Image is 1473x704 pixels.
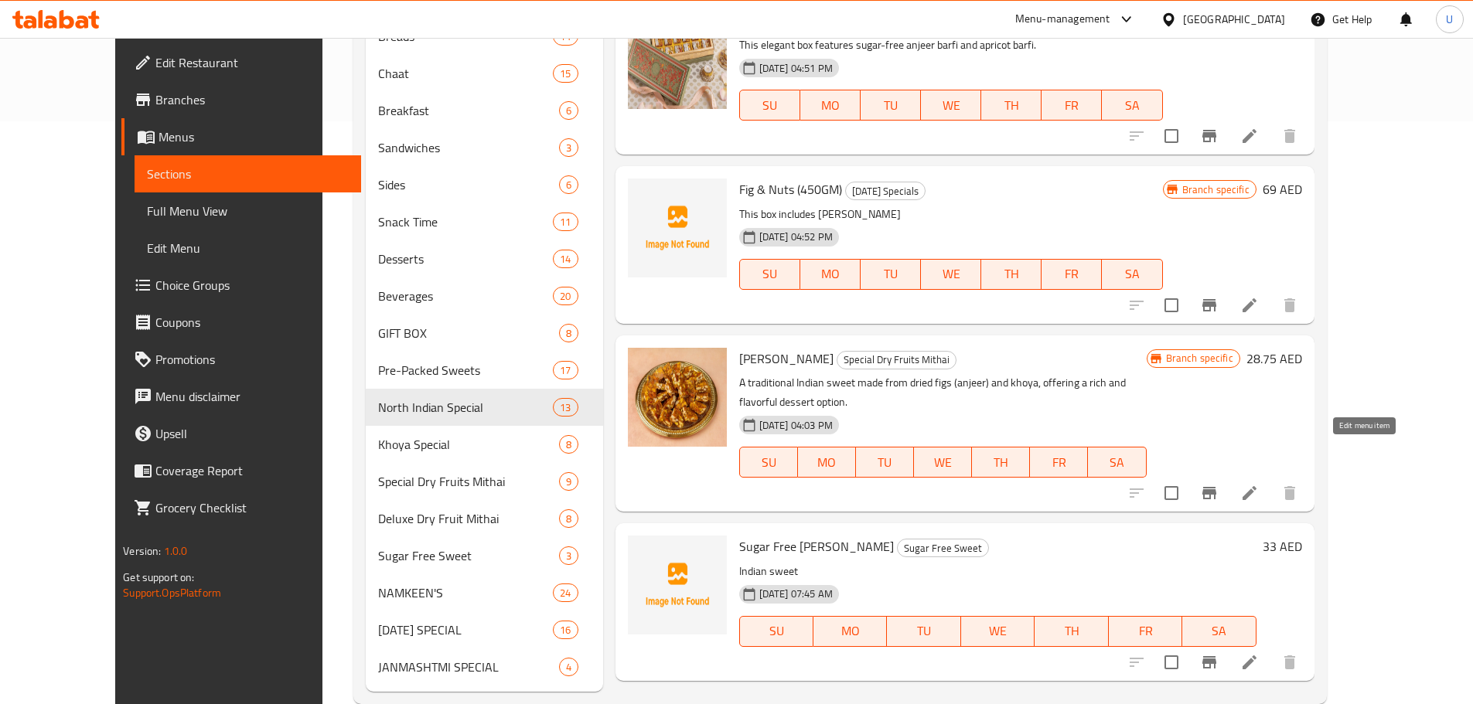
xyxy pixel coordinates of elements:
button: TH [981,259,1042,290]
span: NAMKEEN'S [378,583,553,602]
span: Snack Time [378,213,553,231]
span: FR [1115,620,1176,642]
button: SA [1182,616,1256,647]
div: Beverages [378,287,553,305]
span: Pre-Packed Sweets [378,361,553,379]
button: WE [914,447,972,478]
button: SA [1088,447,1146,478]
span: 8 [560,512,578,526]
span: 24 [554,586,577,600]
span: Select to update [1155,120,1188,152]
span: FR [1048,94,1096,117]
button: TU [861,90,921,121]
span: FR [1048,263,1096,285]
span: Khoya Special [378,435,559,454]
button: TU [887,616,960,647]
div: North Indian Special13 [366,389,603,426]
span: WE [967,620,1028,642]
span: 8 [560,437,578,452]
p: This elegant box features sugar-free anjeer barfi and apricot barfi. [739,36,1163,55]
button: TU [856,447,914,478]
span: 4 [560,660,578,675]
span: Version: [123,541,161,561]
span: 13 [554,400,577,415]
div: Snack Time11 [366,203,603,240]
span: MO [806,94,854,117]
span: 6 [560,178,578,192]
div: items [559,138,578,157]
button: TU [861,259,921,290]
button: Branch-specific-item [1191,117,1228,155]
div: items [559,175,578,194]
div: items [553,361,578,379]
div: Sandwiches [378,138,559,157]
div: [DATE] SPECIAL16 [366,611,603,648]
button: Branch-specific-item [1191,644,1228,681]
div: items [553,398,578,417]
span: Chaat [378,64,553,83]
button: FR [1030,447,1088,478]
span: MO [804,451,850,474]
span: Special Dry Fruits Mithai [378,472,559,491]
div: items [553,583,578,602]
span: Fig & Nuts (450GM) [739,178,842,201]
span: Edit Restaurant [155,53,349,72]
button: TH [1035,616,1108,647]
p: This box includes [PERSON_NAME] [739,205,1163,224]
div: Breakfast6 [366,92,603,129]
span: [DATE] 04:03 PM [753,418,839,433]
div: items [553,64,578,83]
button: TH [981,90,1042,121]
span: 3 [560,549,578,563]
button: delete [1271,474,1308,512]
div: JANMASHTMI SPECIAL [378,658,559,676]
div: Desserts14 [366,240,603,277]
a: Coupons [121,304,361,341]
span: [DATE] 07:45 AM [753,587,839,601]
span: U [1446,11,1453,28]
span: SU [746,451,792,474]
span: Coverage Report [155,461,349,480]
a: Edit Menu [135,230,361,267]
a: Coverage Report [121,452,361,489]
span: TU [867,94,915,117]
button: Branch-specific-item [1191,287,1228,324]
button: SU [739,616,813,647]
span: Select to update [1155,646,1188,678]
span: MO [806,263,854,285]
a: Menus [121,118,361,155]
img: Sugar Free Anjeer Barfi [628,536,727,634]
button: SU [739,90,800,121]
div: Deluxe Dry Fruit Mithai8 [366,500,603,537]
span: WE [927,263,975,285]
a: Edit menu item [1240,653,1259,672]
span: Coupons [155,313,349,332]
button: delete [1271,644,1308,681]
span: Desserts [378,250,553,268]
span: Deluxe Dry Fruit Mithai [378,509,559,528]
a: Menu disclaimer [121,378,361,415]
span: SU [746,620,807,642]
div: Pre-Packed Sweets17 [366,352,603,389]
button: WE [961,616,1035,647]
div: North Indian Special [378,398,553,417]
button: delete [1271,287,1308,324]
button: SU [739,447,798,478]
span: Sugar Free [PERSON_NAME] [739,535,894,558]
button: MO [800,259,861,290]
div: GANESH CHATURTHI SPECIAL [378,621,553,639]
span: Choice Groups [155,276,349,294]
span: TH [987,263,1035,285]
span: SA [1108,94,1156,117]
span: 11 [554,215,577,230]
span: Branches [155,90,349,109]
div: items [559,658,578,676]
h6: 69 AED [1263,179,1302,200]
span: SU [746,94,794,117]
button: MO [800,90,861,121]
span: SA [1094,451,1140,474]
div: Breakfast [378,101,559,120]
span: 8 [560,326,578,341]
